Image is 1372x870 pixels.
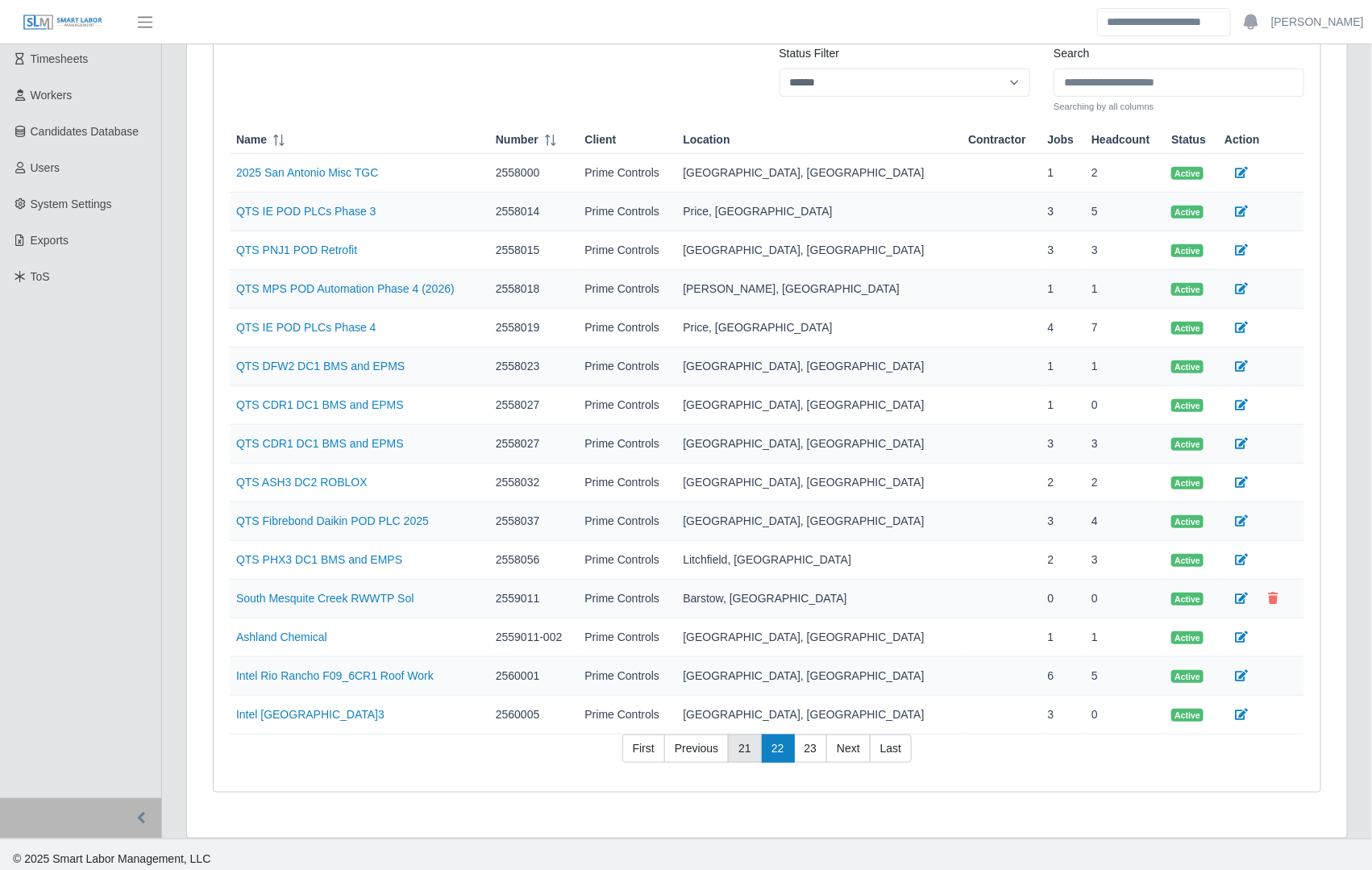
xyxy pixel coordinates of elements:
[1085,231,1165,270] td: 3
[31,52,89,65] span: Timesheets
[489,386,579,425] td: 2558027
[31,234,69,247] span: Exports
[870,735,912,764] a: Last
[489,696,579,735] td: 2560005
[1171,709,1204,722] span: Active
[676,348,962,386] td: [GEOGRAPHIC_DATA], [GEOGRAPHIC_DATA]
[236,360,405,373] a: QTS DFW2 DC1 BMS and EPMS
[236,553,402,566] a: QTS PHX3 DC1 BMS and EMPS
[761,735,795,764] a: 22
[676,580,962,618] td: Barstow, [GEOGRAPHIC_DATA]
[489,464,579,502] td: 2558032
[1041,502,1086,541] td: 3
[13,852,210,865] span: © 2025 Smart Labor Management, LLC
[236,398,404,411] a: QTS CDR1 DC1 BMS and EPMS
[1171,283,1204,296] span: Active
[579,580,677,618] td: Prime Controls
[1171,515,1204,528] span: Active
[579,657,677,696] td: Prime Controls
[676,309,962,348] td: Price, [GEOGRAPHIC_DATA]
[676,618,962,657] td: [GEOGRAPHIC_DATA], [GEOGRAPHIC_DATA]
[676,502,962,541] td: [GEOGRAPHIC_DATA], [GEOGRAPHIC_DATA]
[1041,618,1086,657] td: 1
[31,161,60,174] span: Users
[1041,541,1086,580] td: 2
[579,309,677,348] td: Prime Controls
[489,231,579,270] td: 2558015
[1171,554,1204,567] span: Active
[1054,100,1304,114] small: Searching by all columns
[676,696,962,735] td: [GEOGRAPHIC_DATA], [GEOGRAPHIC_DATA]
[1171,360,1204,373] span: Active
[236,437,404,450] a: QTS CDR1 DC1 BMS and EPMS
[1085,696,1165,735] td: 0
[489,657,579,696] td: 2560001
[676,386,962,425] td: [GEOGRAPHIC_DATA], [GEOGRAPHIC_DATA]
[1171,244,1204,257] span: Active
[489,270,579,309] td: 2558018
[236,631,327,643] a: Ashland Chemical
[1041,231,1086,270] td: 3
[1224,131,1260,148] span: Action
[1085,309,1165,348] td: 7
[236,282,455,295] a: QTS MPS POD Automation Phase 4 (2026)
[1041,386,1086,425] td: 1
[31,125,139,138] span: Candidates Database
[579,696,677,735] td: Prime Controls
[676,425,962,464] td: [GEOGRAPHIC_DATA], [GEOGRAPHIC_DATA]
[31,198,112,210] span: System Settings
[1171,670,1204,683] span: Active
[1041,657,1086,696] td: 6
[1041,425,1086,464] td: 3
[1091,131,1150,148] span: Headcount
[579,386,677,425] td: Prime Controls
[236,708,385,721] a: Intel [GEOGRAPHIC_DATA]3
[579,348,677,386] td: Prime Controls
[579,502,677,541] td: Prime Controls
[1041,348,1086,386] td: 1
[579,464,677,502] td: Prime Controls
[1041,696,1086,735] td: 3
[622,735,665,764] a: First
[579,425,677,464] td: Prime Controls
[1041,580,1086,618] td: 0
[1171,477,1204,489] span: Active
[489,618,579,657] td: 2559011-002
[1171,631,1204,644] span: Active
[489,193,579,231] td: 2558014
[1271,14,1364,31] a: [PERSON_NAME]
[1041,309,1086,348] td: 4
[1171,167,1204,180] span: Active
[230,735,1304,776] nav: pagination
[1097,8,1231,36] input: Search
[489,154,579,193] td: 2558000
[236,321,376,334] a: QTS IE POD PLCs Phase 4
[1171,593,1204,606] span: Active
[676,657,962,696] td: [GEOGRAPHIC_DATA], [GEOGRAPHIC_DATA]
[236,476,368,489] a: QTS ASH3 DC2 ROBLOX
[579,154,677,193] td: Prime Controls
[1085,464,1165,502] td: 2
[489,309,579,348] td: 2558019
[1171,322,1204,335] span: Active
[794,735,828,764] a: 23
[579,193,677,231] td: Prime Controls
[579,270,677,309] td: Prime Controls
[1171,438,1204,451] span: Active
[1041,154,1086,193] td: 1
[676,193,962,231] td: Price, [GEOGRAPHIC_DATA]
[1171,131,1206,148] span: Status
[236,244,357,256] a: QTS PNJ1 POD Retrofit
[236,131,267,148] span: Name
[236,514,429,527] a: QTS Fibrebond Daikin POD PLC 2025
[1085,502,1165,541] td: 4
[1085,657,1165,696] td: 5
[579,541,677,580] td: Prime Controls
[683,131,730,148] span: Location
[676,464,962,502] td: [GEOGRAPHIC_DATA], [GEOGRAPHIC_DATA]
[1048,131,1075,148] span: Jobs
[1085,580,1165,618] td: 0
[489,580,579,618] td: 2559011
[1041,193,1086,231] td: 3
[489,502,579,541] td: 2558037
